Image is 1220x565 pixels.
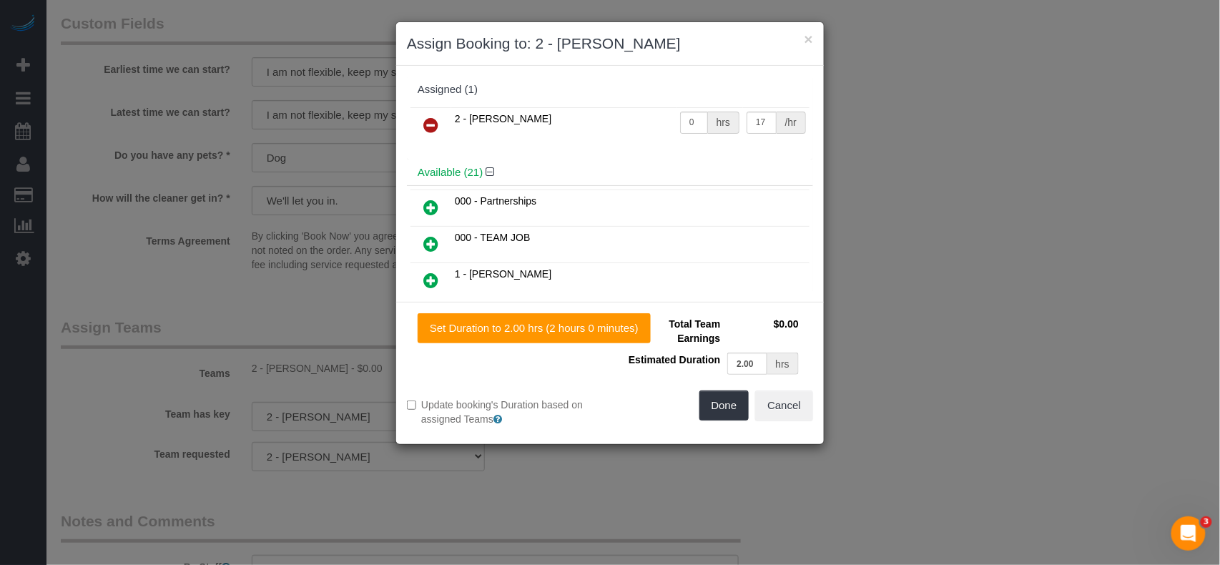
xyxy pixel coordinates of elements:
label: Update booking's Duration based on assigned Teams [407,398,599,426]
button: × [805,31,813,46]
span: 000 - TEAM JOB [455,232,531,243]
td: Total Team Earnings [621,313,724,349]
div: hrs [767,353,799,375]
span: 2 - [PERSON_NAME] [455,113,551,124]
span: 3 [1201,516,1212,528]
button: Set Duration to 2.00 hrs (2 hours 0 minutes) [418,313,651,343]
h3: Assign Booking to: 2 - [PERSON_NAME] [407,33,813,54]
div: hrs [708,112,739,134]
td: $0.00 [724,313,802,349]
div: /hr [777,112,806,134]
span: 1 - [PERSON_NAME] [455,268,551,280]
h4: Available (21) [418,167,802,179]
input: Update booking's Duration based on assigned Teams [407,401,416,410]
button: Cancel [755,390,813,421]
div: Assigned (1) [418,84,802,96]
button: Done [699,390,749,421]
span: 000 - Partnerships [455,195,536,207]
span: Estimated Duration [629,354,720,365]
iframe: Intercom live chat [1171,516,1206,551]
